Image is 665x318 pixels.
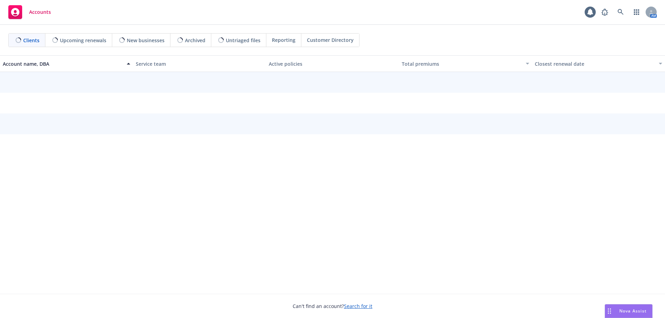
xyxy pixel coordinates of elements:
div: Account name, DBA [3,60,123,67]
span: Untriaged files [226,37,260,44]
a: Search for it [344,303,372,309]
button: Service team [133,55,266,72]
button: Active policies [266,55,399,72]
span: Customer Directory [307,36,354,44]
span: Archived [185,37,205,44]
span: Nova Assist [619,308,647,314]
span: Upcoming renewals [60,37,106,44]
a: Accounts [6,2,54,22]
a: Search [614,5,628,19]
div: Closest renewal date [535,60,655,67]
span: New businesses [127,37,165,44]
button: Total premiums [399,55,532,72]
span: Accounts [29,9,51,15]
span: Can't find an account? [293,302,372,310]
button: Nova Assist [605,304,653,318]
span: Reporting [272,36,295,44]
a: Report a Bug [598,5,612,19]
span: Clients [23,37,39,44]
button: Closest renewal date [532,55,665,72]
div: Total premiums [402,60,522,67]
div: Service team [136,60,263,67]
div: Drag to move [605,305,614,318]
div: Active policies [269,60,396,67]
a: Switch app [630,5,644,19]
